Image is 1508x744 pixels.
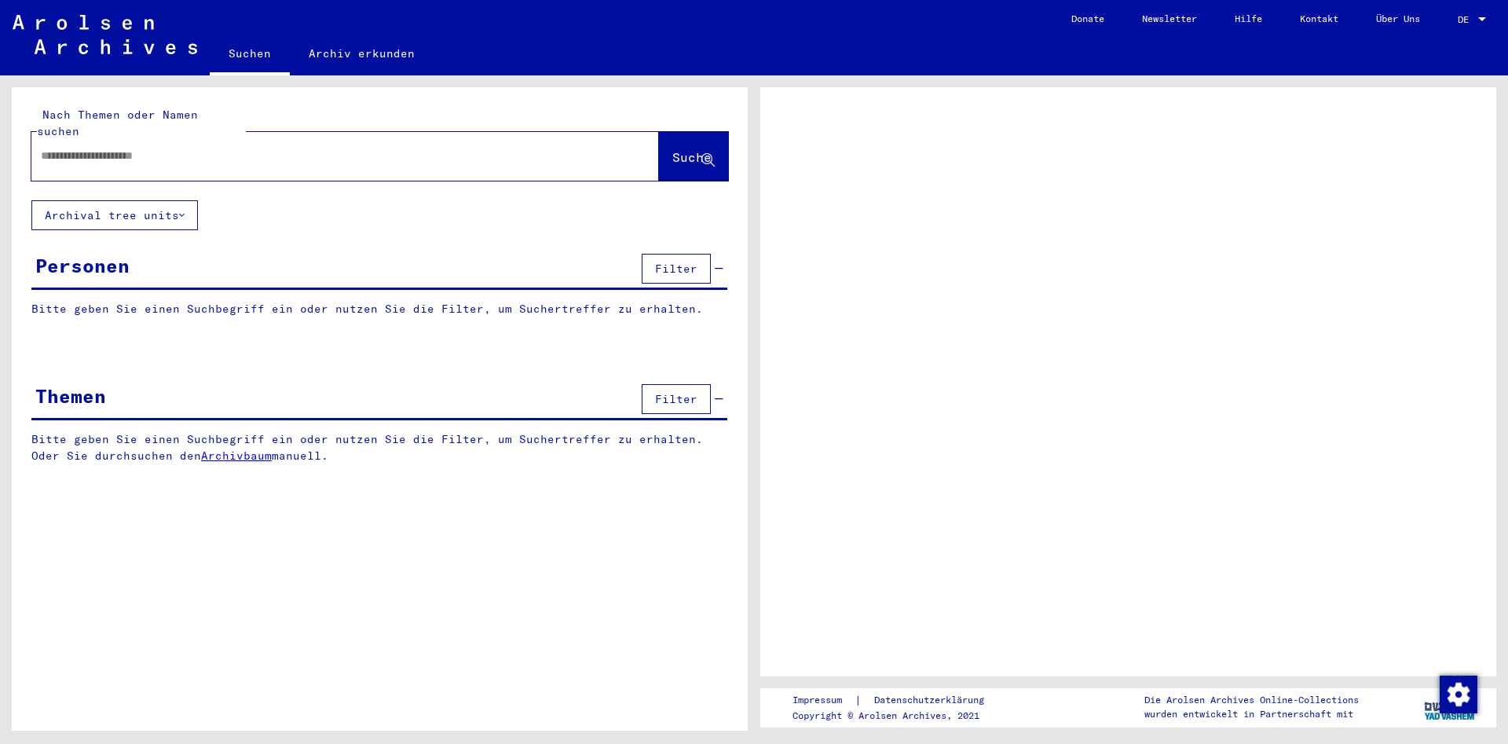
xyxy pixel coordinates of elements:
[655,392,697,406] span: Filter
[1458,14,1475,25] span: DE
[35,382,106,410] div: Themen
[201,449,272,463] a: Archivbaum
[31,301,727,317] p: Bitte geben Sie einen Suchbegriff ein oder nutzen Sie die Filter, um Suchertreffer zu erhalten.
[642,384,711,414] button: Filter
[35,251,130,280] div: Personen
[659,132,728,181] button: Suche
[1144,693,1359,707] p: Die Arolsen Archives Online-Collections
[1144,707,1359,721] p: wurden entwickelt in Partnerschaft mit
[37,108,198,138] mat-label: Nach Themen oder Namen suchen
[31,200,198,230] button: Archival tree units
[290,35,434,72] a: Archiv erkunden
[1421,687,1480,727] img: yv_logo.png
[31,431,728,464] p: Bitte geben Sie einen Suchbegriff ein oder nutzen Sie die Filter, um Suchertreffer zu erhalten. O...
[13,15,197,54] img: Arolsen_neg.svg
[792,692,1003,709] div: |
[642,254,711,284] button: Filter
[862,692,1003,709] a: Datenschutzerklärung
[792,709,1003,723] p: Copyright © Arolsen Archives, 2021
[655,262,697,276] span: Filter
[1440,676,1477,713] img: Zustimmung ändern
[210,35,290,75] a: Suchen
[792,692,855,709] a: Impressum
[672,149,712,165] span: Suche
